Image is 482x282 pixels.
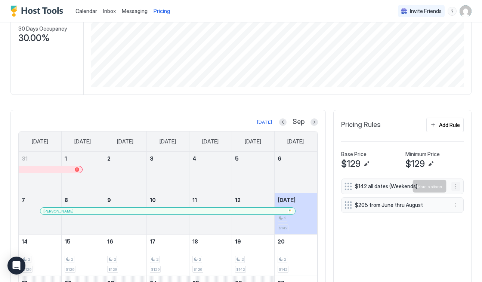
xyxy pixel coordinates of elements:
span: 2 [284,216,286,220]
span: Invite Friends [410,8,442,15]
span: 3 [150,155,154,162]
span: 2 [156,257,158,262]
a: September 15, 2025 [62,235,104,248]
a: Messaging [122,7,148,15]
span: $129 [151,267,160,272]
div: menu [448,7,457,16]
span: $142 [279,226,287,230]
span: 19 [235,238,241,245]
a: Monday [67,131,98,152]
span: 20 [278,238,285,245]
span: 16 [107,238,113,245]
a: September 17, 2025 [147,235,189,248]
td: September 8, 2025 [61,193,104,235]
td: August 31, 2025 [19,152,61,193]
td: September 2, 2025 [104,152,146,193]
span: $129 [405,158,425,170]
span: 10 [150,197,156,203]
span: 30 Days Occupancy [18,25,67,32]
div: Add Rule [439,121,460,129]
td: September 12, 2025 [232,193,274,235]
div: [PERSON_NAME] [43,209,292,214]
td: September 18, 2025 [189,235,232,276]
div: [DATE] [257,119,272,125]
td: September 5, 2025 [232,152,274,193]
span: Sep [293,118,305,126]
td: September 19, 2025 [232,235,274,276]
span: 5 [235,155,239,162]
span: Base Price [341,151,367,158]
td: September 7, 2025 [19,193,61,235]
span: 2 [199,257,201,262]
a: Thursday [195,131,226,152]
div: menu [451,182,460,191]
span: $129 [23,267,31,272]
a: Calendar [75,7,97,15]
a: September 13, 2025 [275,193,317,207]
a: September 5, 2025 [232,152,274,165]
span: 11 [192,197,197,203]
a: September 8, 2025 [62,193,104,207]
button: More options [451,182,460,191]
span: 14 [22,238,28,245]
span: $205 from June thru August [355,202,444,208]
span: 1 [65,155,67,162]
span: [DATE] [160,138,176,145]
a: September 14, 2025 [19,235,61,248]
span: Pricing Rules [341,121,381,129]
td: September 16, 2025 [104,235,146,276]
a: September 10, 2025 [147,193,189,207]
td: September 4, 2025 [189,152,232,193]
span: 2 [107,155,111,162]
a: September 9, 2025 [104,193,146,207]
span: $129 [108,267,117,272]
a: Sunday [24,131,56,152]
button: Edit [362,159,371,168]
span: $129 [66,267,74,272]
span: 6 [278,155,281,162]
span: $142 [236,267,245,272]
td: September 17, 2025 [146,235,189,276]
button: More options [451,201,460,210]
span: [DATE] [287,138,304,145]
span: $129 [194,267,202,272]
a: September 3, 2025 [147,152,189,165]
a: September 18, 2025 [189,235,232,248]
span: $142 all dates (Weekends) [355,183,444,190]
td: September 11, 2025 [189,193,232,235]
a: August 31, 2025 [19,152,61,165]
div: Open Intercom Messenger [7,257,25,275]
td: September 10, 2025 [146,193,189,235]
span: 2 [284,257,286,262]
span: More options [417,184,442,189]
td: September 15, 2025 [61,235,104,276]
span: 8 [65,197,68,203]
span: 18 [192,238,198,245]
div: Host Tools Logo [10,6,67,17]
button: Previous month [279,118,287,126]
span: 4 [192,155,196,162]
span: Messaging [122,8,148,14]
div: menu [451,201,460,210]
span: Calendar [75,8,97,14]
a: Saturday [280,131,311,152]
span: 15 [65,238,71,245]
td: September 1, 2025 [61,152,104,193]
a: September 2, 2025 [104,152,146,165]
span: [DATE] [278,197,296,203]
span: 9 [107,197,111,203]
a: September 1, 2025 [62,152,104,165]
a: Tuesday [109,131,141,152]
a: September 6, 2025 [275,152,317,165]
span: 2 [241,257,244,262]
a: September 19, 2025 [232,235,274,248]
a: September 12, 2025 [232,193,274,207]
td: September 3, 2025 [146,152,189,193]
button: Add Rule [426,118,464,132]
a: Friday [237,131,269,152]
td: September 20, 2025 [274,235,317,276]
span: 17 [150,238,155,245]
td: September 14, 2025 [19,235,61,276]
a: September 20, 2025 [275,235,317,248]
button: Edit [426,159,435,168]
